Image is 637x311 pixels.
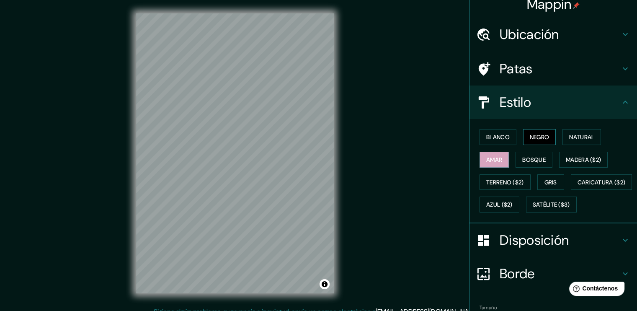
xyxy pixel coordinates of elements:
[486,201,513,209] font: Azul ($2)
[486,156,502,163] font: Amar
[569,133,594,141] font: Natural
[469,18,637,51] div: Ubicación
[530,133,549,141] font: Negro
[136,13,334,293] canvas: Mapa
[500,265,535,282] font: Borde
[469,86,637,119] div: Estilo
[523,129,556,145] button: Negro
[562,129,601,145] button: Natural
[500,60,533,78] font: Patas
[500,26,559,43] font: Ubicación
[480,197,519,213] button: Azul ($2)
[571,174,632,190] button: Caricatura ($2)
[480,304,497,311] font: Tamaño
[469,257,637,290] div: Borde
[469,52,637,86] div: Patas
[526,197,577,213] button: Satélite ($3)
[537,174,564,190] button: Gris
[578,179,626,186] font: Caricatura ($2)
[480,152,509,168] button: Amar
[544,179,557,186] font: Gris
[562,278,628,302] iframe: Lanzador de widgets de ayuda
[320,279,330,289] button: Activar o desactivar atribución
[486,179,524,186] font: Terreno ($2)
[566,156,601,163] font: Madera ($2)
[480,174,531,190] button: Terreno ($2)
[500,231,569,249] font: Disposición
[500,93,531,111] font: Estilo
[480,129,516,145] button: Blanco
[516,152,552,168] button: Bosque
[533,201,570,209] font: Satélite ($3)
[573,2,580,9] img: pin-icon.png
[522,156,546,163] font: Bosque
[469,223,637,257] div: Disposición
[486,133,510,141] font: Blanco
[559,152,608,168] button: Madera ($2)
